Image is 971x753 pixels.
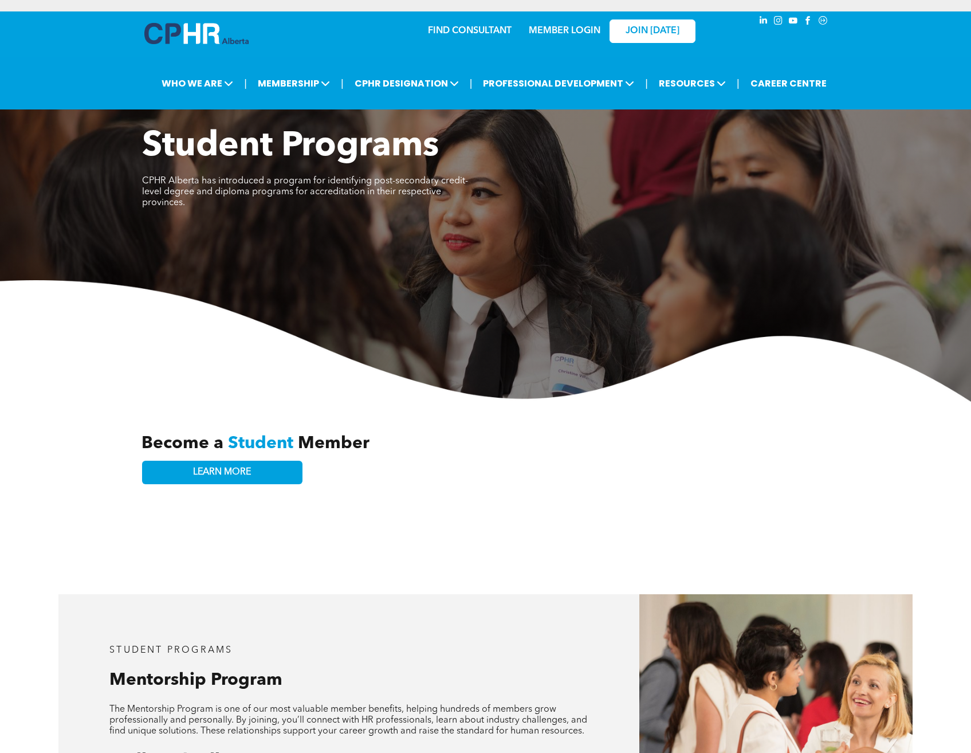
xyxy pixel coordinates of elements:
li: | [470,72,473,95]
span: Student Programs [142,130,439,164]
img: A blue and white logo for cp alberta [144,23,249,44]
span: LEARN MORE [193,467,251,478]
a: instagram [772,14,785,30]
a: JOIN [DATE] [610,19,695,43]
span: CPHR DESIGNATION [351,73,462,94]
a: MEMBER LOGIN [529,26,600,36]
span: The Mentorship Program is one of our most valuable member benefits, helping hundreds of members g... [109,705,587,736]
span: WHO WE ARE [158,73,237,94]
span: MEMBERSHIP [254,73,333,94]
li: | [645,72,648,95]
span: student programs [109,646,233,655]
li: | [341,72,344,95]
h3: Mentorship Program [109,670,588,691]
a: LEARN MORE [142,461,302,484]
a: FIND CONSULTANT [428,26,512,36]
span: PROFESSIONAL DEVELOPMENT [479,73,638,94]
a: CAREER CENTRE [747,73,830,94]
span: Student [228,435,293,452]
span: CPHR Alberta has introduced a program for identifying post-secondary credit-level degree and dipl... [142,177,468,207]
li: | [244,72,247,95]
li: | [737,72,740,95]
span: Member [298,435,369,452]
span: RESOURCES [655,73,729,94]
a: Social network [817,14,830,30]
a: facebook [802,14,815,30]
span: Become a [141,435,223,452]
a: linkedin [757,14,770,30]
span: JOIN [DATE] [626,26,679,37]
a: youtube [787,14,800,30]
